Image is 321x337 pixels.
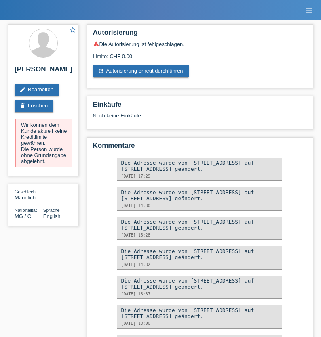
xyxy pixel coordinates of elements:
div: [DATE] 16:28 [121,233,279,237]
h2: Kommentare [93,142,307,154]
i: menu [305,6,313,15]
div: Die Adresse wurde von [STREET_ADDRESS] auf [STREET_ADDRESS] geändert. [121,278,279,290]
div: Die Autorisierung ist fehlgeschlagen. [93,41,307,47]
div: Wir können dem Kunde aktuell keine Kreditlimite gewähren. Die Person wurde ohne Grundangabe abgel... [15,119,72,167]
span: Madagaskar / C / 21.08.1990 [15,213,31,219]
a: editBearbeiten [15,84,59,96]
div: [DATE] 17:29 [121,174,279,178]
div: Die Adresse wurde von [STREET_ADDRESS] auf [STREET_ADDRESS] geändert. [121,307,279,319]
i: edit [19,86,26,93]
span: English [43,213,61,219]
div: Die Adresse wurde von [STREET_ADDRESS] auf [STREET_ADDRESS] geändert. [121,189,279,201]
a: menu [301,8,317,13]
span: Nationalität [15,208,37,213]
h2: [PERSON_NAME] [15,65,72,77]
span: Geschlecht [15,189,37,194]
div: Männlich [15,188,43,201]
h2: Autorisierung [93,29,307,41]
a: refreshAutorisierung erneut durchführen [93,65,189,77]
div: [DATE] 14:32 [121,262,279,267]
div: [DATE] 13:00 [121,321,279,326]
a: deleteLöschen [15,100,53,112]
h2: Einkäufe [93,100,307,113]
a: star_border [69,26,76,35]
i: refresh [98,68,104,74]
i: delete [19,103,26,109]
div: Limite: CHF 0.00 [93,47,307,59]
div: Die Adresse wurde von [STREET_ADDRESS] auf [STREET_ADDRESS] geändert. [121,160,279,172]
div: Noch keine Einkäufe [93,113,307,125]
div: Die Adresse wurde von [STREET_ADDRESS] auf [STREET_ADDRESS] geändert. [121,219,279,231]
span: Sprache [43,208,60,213]
div: Die Adresse wurde von [STREET_ADDRESS] auf [STREET_ADDRESS] geändert. [121,248,279,260]
div: [DATE] 14:30 [121,203,279,208]
i: warning [93,41,99,47]
div: [DATE] 18:37 [121,292,279,296]
i: star_border [69,26,76,33]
